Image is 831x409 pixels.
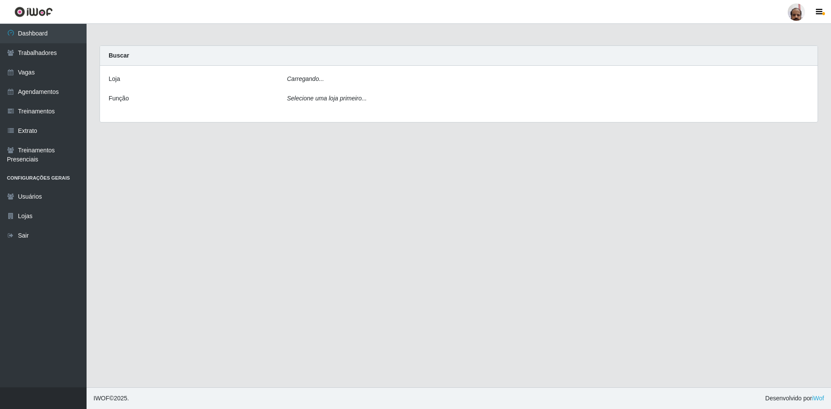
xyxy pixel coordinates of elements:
[93,394,129,403] span: © 2025 .
[93,395,110,402] span: IWOF
[109,94,129,103] label: Função
[109,52,129,59] strong: Buscar
[14,6,53,17] img: CoreUI Logo
[287,95,367,102] i: Selecione uma loja primeiro...
[109,74,120,84] label: Loja
[812,395,824,402] a: iWof
[287,75,324,82] i: Carregando...
[765,394,824,403] span: Desenvolvido por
